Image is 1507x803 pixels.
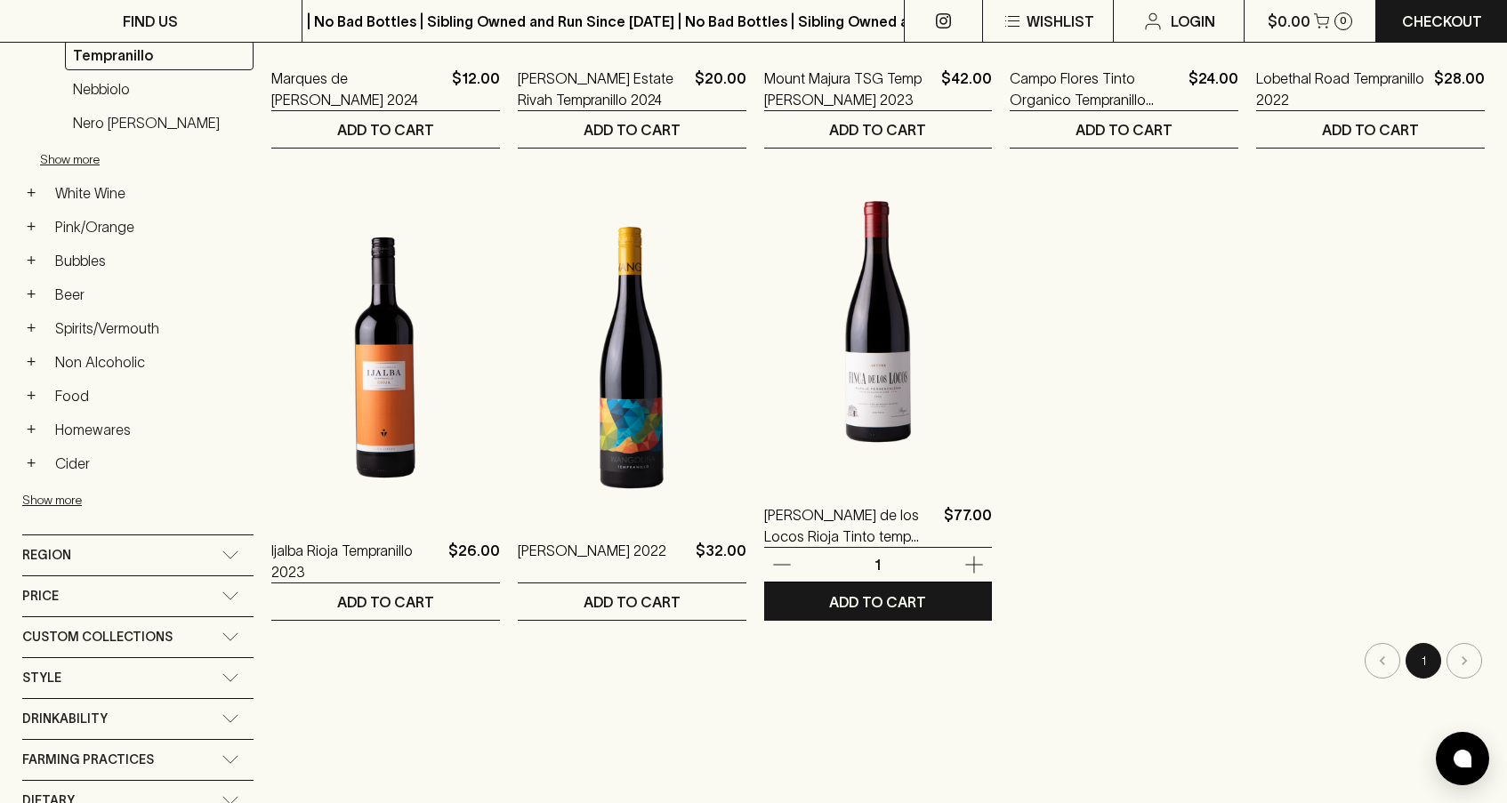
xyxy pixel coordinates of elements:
p: ADD TO CART [1076,119,1173,141]
p: 1 [857,555,899,574]
nav: pagination navigation [271,643,1485,679]
a: Homewares [47,414,254,445]
button: ADD TO CART [271,583,500,620]
p: ADD TO CART [829,119,926,141]
a: [PERSON_NAME] Estate Rivah Tempranillo 2024 [518,68,688,110]
a: Beer [47,279,254,309]
img: Wangolina Tempranillo 2022 [518,202,746,513]
button: + [22,387,40,405]
p: $28.00 [1434,68,1485,110]
button: + [22,184,40,202]
a: Mount Majura TSG Temp [PERSON_NAME] 2023 [764,68,935,110]
img: Artuke Finca de los Locos Rioja Tinto temp Graciano 2022 [764,166,993,478]
a: Campo Flores Tinto Organico Tempranillo Syrah 2021 [1010,68,1181,110]
button: ADD TO CART [271,111,500,148]
a: Nebbiolo [65,74,254,104]
span: Style [22,667,61,689]
a: White Wine [47,178,254,208]
button: Show more [22,482,255,518]
p: ADD TO CART [337,591,434,613]
p: $32.00 [696,540,746,582]
p: $42.00 [941,68,992,110]
img: Ijalba Rioja Tempranillo 2023 [271,202,500,513]
p: Checkout [1402,11,1482,32]
a: Tempranillo [65,40,254,70]
p: $20.00 [695,68,746,110]
img: bubble-icon [1454,750,1471,767]
button: + [22,252,40,269]
div: Price [22,576,254,616]
button: page 1 [1406,643,1441,679]
span: Custom Collections [22,626,173,648]
button: ADD TO CART [518,583,746,620]
p: FIND US [123,11,178,32]
a: Pink/Orange [47,212,254,242]
span: Farming Practices [22,749,154,771]
button: ADD TO CART [518,111,746,148]
div: Style [22,658,254,698]
span: Drinkability [22,708,108,730]
div: Farming Practices [22,740,254,780]
a: Nero [PERSON_NAME] [65,108,254,138]
div: Custom Collections [22,617,254,657]
button: + [22,218,40,236]
p: $0.00 [1268,11,1310,32]
button: + [22,421,40,438]
p: ADD TO CART [829,591,926,613]
a: Spirits/Vermouth [47,313,254,343]
p: ADD TO CART [337,119,434,141]
button: + [22,454,40,472]
button: + [22,285,40,303]
a: [PERSON_NAME] de los Locos Rioja Tinto temp [PERSON_NAME] 2022 [764,504,938,547]
p: 0 [1340,16,1347,26]
p: $77.00 [944,504,992,547]
a: Lobethal Road Tempranillo 2022 [1256,68,1427,110]
button: ADD TO CART [1256,111,1485,148]
p: ADD TO CART [584,591,681,613]
p: $24.00 [1189,68,1238,110]
a: Cider [47,448,254,478]
p: $26.00 [448,540,500,582]
a: Food [47,381,254,411]
p: Login [1171,11,1215,32]
p: $12.00 [452,68,500,110]
a: [PERSON_NAME] 2022 [518,540,666,582]
button: ADD TO CART [764,111,993,148]
button: ADD TO CART [1010,111,1238,148]
p: ADD TO CART [584,119,681,141]
p: Wishlist [1027,11,1094,32]
span: Region [22,544,71,566]
a: Marques de [PERSON_NAME] 2024 [271,68,445,110]
span: Price [22,585,59,607]
button: Show more [40,141,273,178]
p: ADD TO CART [1322,119,1419,141]
button: ADD TO CART [764,583,993,620]
div: Drinkability [22,699,254,739]
button: + [22,353,40,371]
div: Region [22,535,254,575]
a: Bubbles [47,245,254,276]
a: Non Alcoholic [47,347,254,377]
a: Ijalba Rioja Tempranillo 2023 [271,540,441,582]
button: + [22,319,40,337]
